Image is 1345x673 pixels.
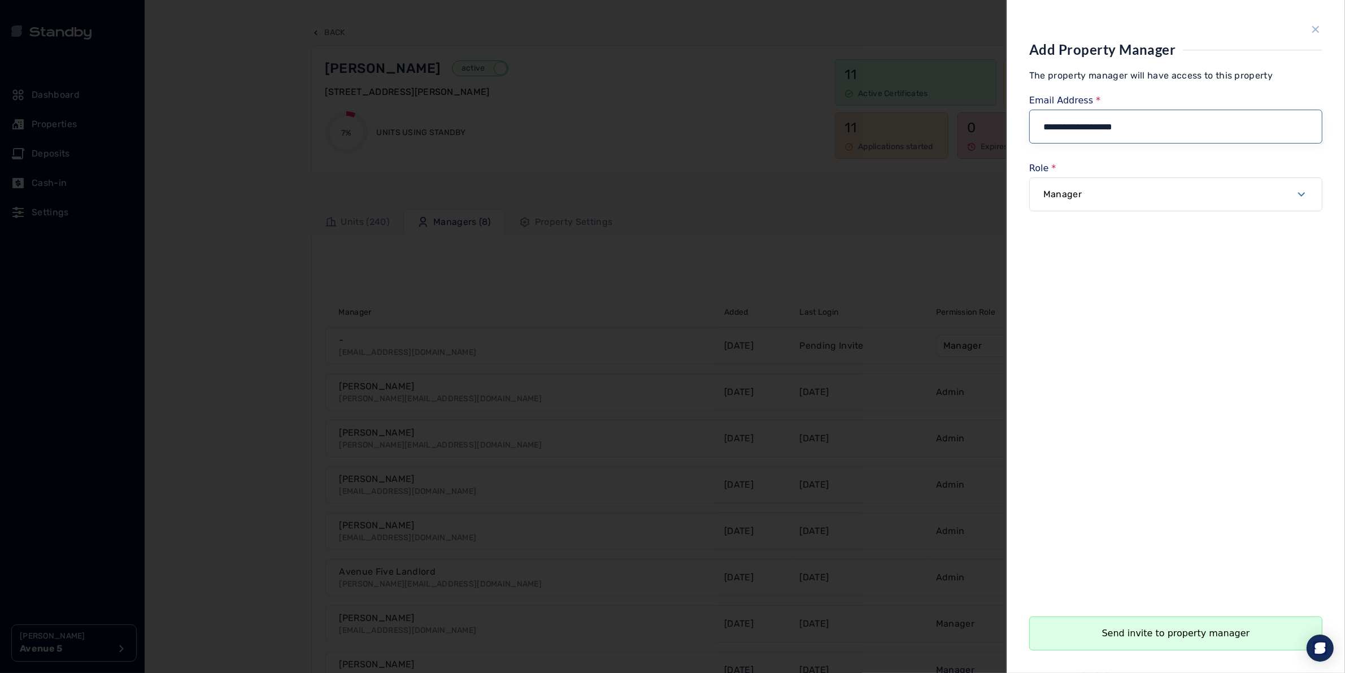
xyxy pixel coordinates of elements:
[1309,23,1322,36] button: close sidebar
[1029,41,1176,58] span: Add Property Manager
[1029,164,1322,173] label: Role
[1029,70,1273,81] span: The property manager will have access to this property
[1043,188,1082,201] label: Manager
[1029,177,1322,211] button: Select open
[1029,616,1322,650] button: Send invite to property manager
[1029,96,1322,105] label: Email Address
